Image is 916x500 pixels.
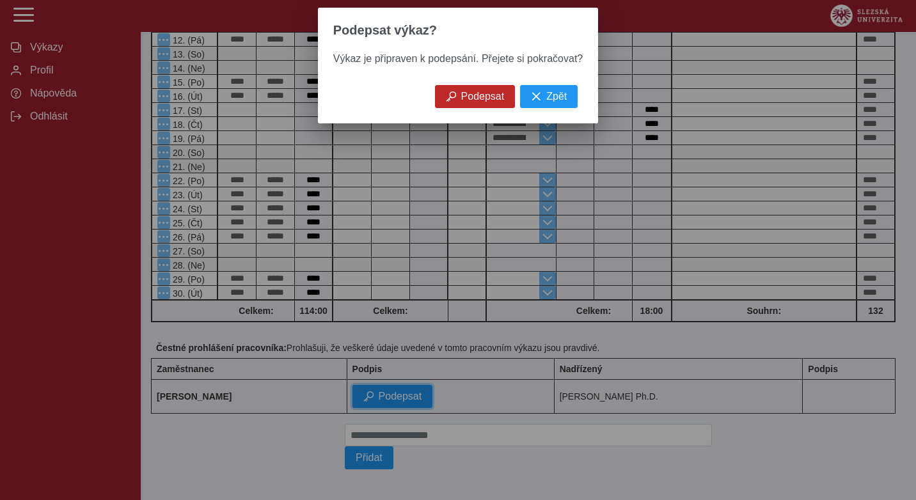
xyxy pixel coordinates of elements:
span: Podepsat [461,91,505,102]
button: Zpět [520,85,578,108]
span: Zpět [546,91,567,102]
span: Podepsat výkaz? [333,23,437,38]
button: Podepsat [435,85,516,108]
span: Výkaz je připraven k podepsání. Přejete si pokračovat? [333,53,583,64]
